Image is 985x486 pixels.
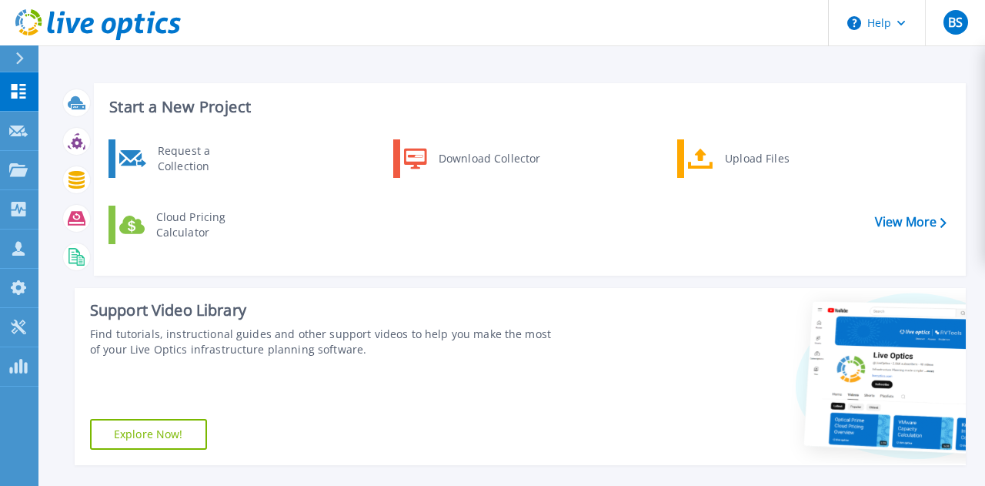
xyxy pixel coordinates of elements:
a: Request a Collection [109,139,266,178]
a: Download Collector [393,139,551,178]
h3: Start a New Project [109,99,946,116]
a: Explore Now! [90,419,207,450]
div: Cloud Pricing Calculator [149,209,262,240]
a: Upload Files [677,139,835,178]
span: BS [948,16,963,28]
a: Cloud Pricing Calculator [109,206,266,244]
div: Upload Files [717,143,831,174]
div: Find tutorials, instructional guides and other support videos to help you make the most of your L... [90,327,553,357]
a: View More [875,215,947,230]
div: Request a Collection [150,143,262,174]
div: Download Collector [431,143,547,174]
div: Support Video Library [90,300,553,320]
